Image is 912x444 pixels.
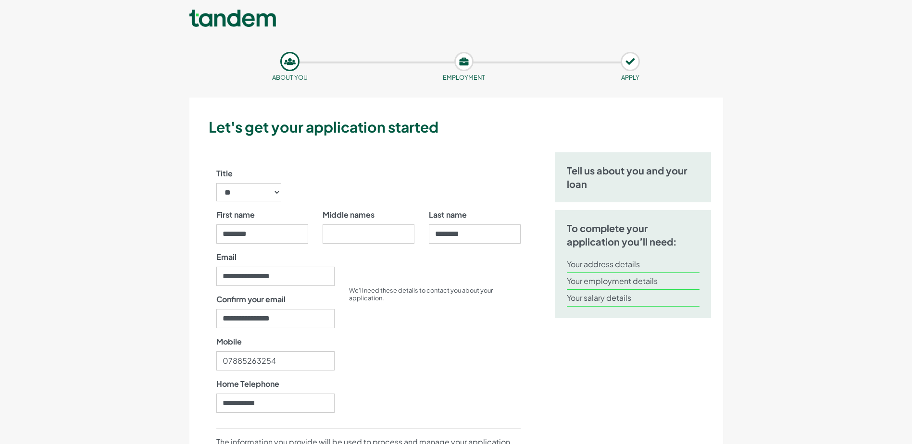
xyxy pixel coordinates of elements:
[216,336,242,347] label: Mobile
[567,273,700,290] li: Your employment details
[567,164,700,191] h5: Tell us about you and your loan
[216,378,279,390] label: Home Telephone
[429,209,467,221] label: Last name
[216,294,286,305] label: Confirm your email
[567,222,700,248] h5: To complete your application you’ll need:
[567,290,700,307] li: Your salary details
[216,251,237,263] label: Email
[323,209,375,221] label: Middle names
[443,74,485,81] small: Employment
[567,256,700,273] li: Your address details
[216,209,255,221] label: First name
[621,74,639,81] small: APPLY
[216,168,233,179] label: Title
[349,286,493,302] small: We’ll need these details to contact you about your application.
[272,74,308,81] small: About you
[209,117,719,137] h3: Let's get your application started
